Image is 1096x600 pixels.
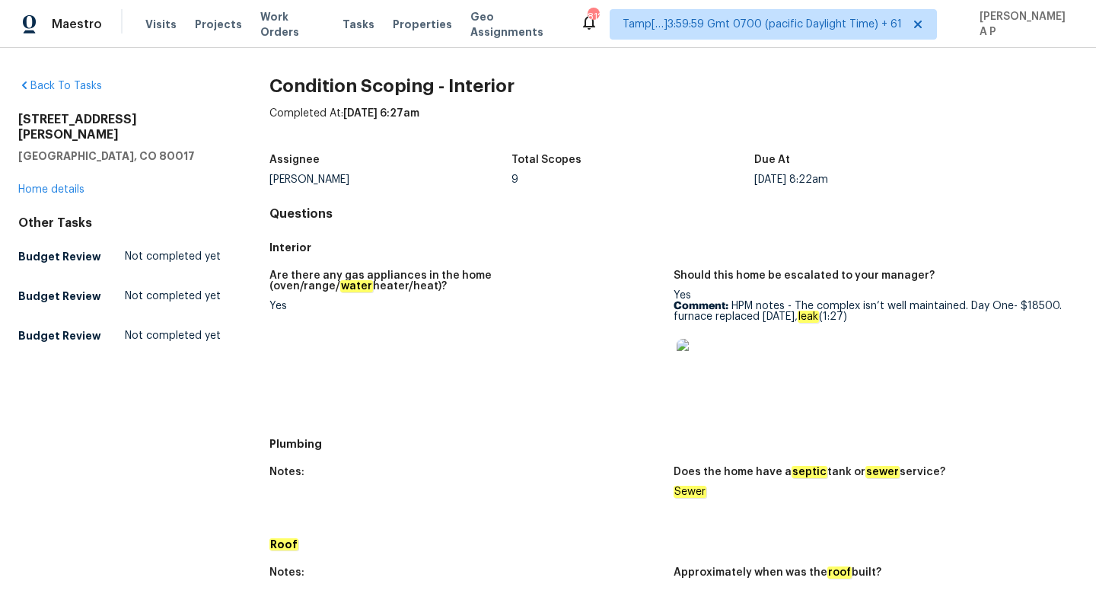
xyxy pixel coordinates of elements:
div: Completed At: [269,106,1078,145]
span: Not completed yet [125,249,221,264]
h5: Interior [269,240,1078,255]
div: Other Tasks [18,215,221,231]
h5: Plumbing [269,436,1078,452]
h5: Should this home be escalated to your manager? [674,270,935,281]
span: Not completed yet [125,328,221,343]
div: [PERSON_NAME] [269,174,512,185]
div: [DATE] 8:22am [754,174,997,185]
span: Tamp[…]3:59:59 Gmt 0700 (pacific Daylight Time) + 61 [623,17,902,32]
div: 812 [588,9,598,24]
div: 9 [511,174,754,185]
h5: [GEOGRAPHIC_DATA], CO 80017 [18,148,221,164]
span: Properties [393,17,452,32]
span: Geo Assignments [470,9,562,40]
h5: Notes: [269,467,304,477]
span: Work Orders [260,9,324,40]
h5: Budget Review [18,249,101,264]
span: Maestro [52,17,102,32]
h5: Notes: [269,567,304,578]
h5: Does the home have a tank or service? [674,467,945,477]
h5: Due At [754,155,790,165]
div: Yes [674,290,1066,397]
p: HPM notes - The complex isn’t well maintained. Day One- $18500. furnace replaced [DATE], (1:27) [674,301,1066,322]
h5: Approximately when was the built? [674,567,881,578]
h4: Questions [269,206,1078,222]
span: Visits [145,17,177,32]
em: roof [827,566,852,579]
span: [PERSON_NAME] A P [973,9,1073,40]
h2: [STREET_ADDRESS][PERSON_NAME] [18,112,221,142]
em: Roof [269,538,298,551]
em: Sewer [674,486,706,498]
span: Projects [195,17,242,32]
span: Not completed yet [125,289,221,304]
span: [DATE] 6:27am [343,108,419,119]
em: water [340,280,373,292]
em: septic [792,466,827,478]
h5: Assignee [269,155,320,165]
em: sewer [865,466,900,478]
h5: Budget Review [18,289,101,304]
div: Yes [269,301,661,311]
h5: Budget Review [18,328,101,343]
a: Home details [18,184,84,195]
b: Comment: [674,301,728,311]
em: leak [798,311,819,323]
a: Back To Tasks [18,81,102,91]
h5: Are there any gas appliances in the home (oven/range/ heater/heat)? [269,270,661,292]
span: Tasks [342,19,374,30]
h2: Condition Scoping - Interior [269,78,1078,94]
h5: Total Scopes [511,155,581,165]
